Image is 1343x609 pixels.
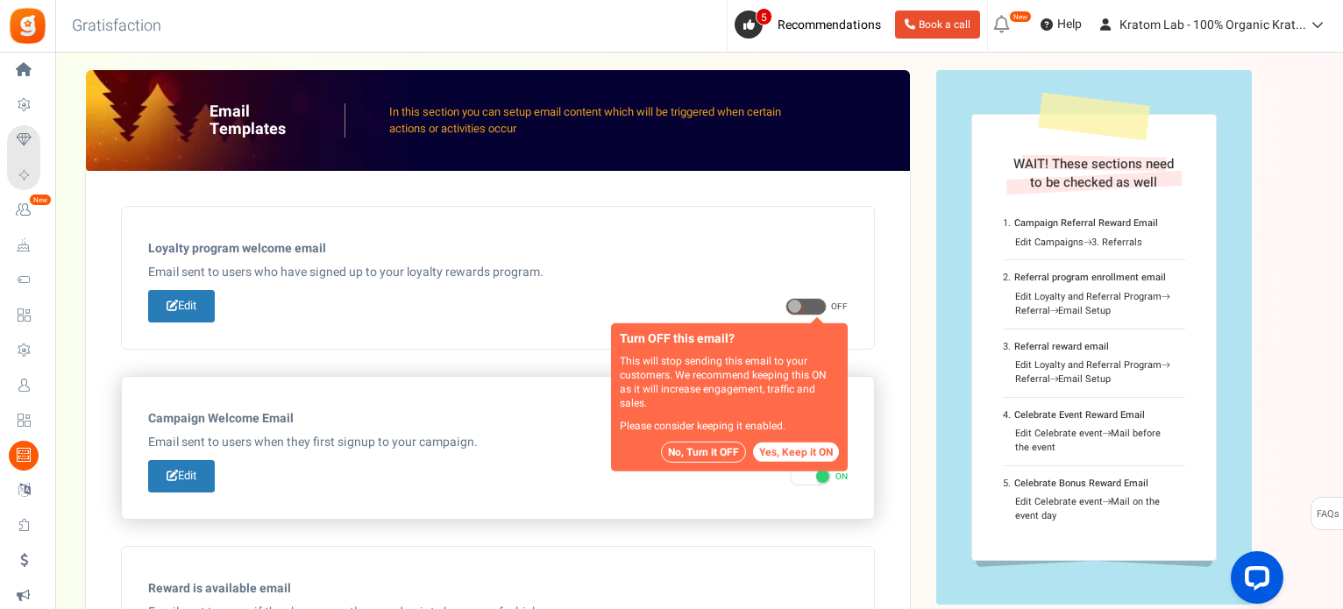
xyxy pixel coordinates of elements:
[1014,270,1166,285] b: Referral program enrollment email
[1053,16,1082,33] span: Help
[620,354,839,410] p: This will stop sending this email to your customers. We recommend keeping this ON as it will incr...
[1014,407,1145,422] b: Celebrate Event Reward Email
[1119,16,1306,34] span: Kratom Lab - 100% Organic Krat...
[1014,216,1158,230] b: Campaign Referral Reward Email
[148,582,848,595] h5: Reward is available email
[148,434,848,451] p: Email sent to users when they first signup to your campaign.
[8,6,47,46] img: Gratisfaction
[1009,11,1032,23] em: New
[1015,236,1173,250] div: Edit Campaigns 3. Referrals
[1015,427,1173,454] div: Edit Celebrate event Mail before the event
[735,11,888,39] a: 5 Recommendations
[210,103,345,138] h2: Email Templates
[1316,498,1339,531] span: FAQs
[1013,154,1174,192] span: WAIT! These sections need to be checked as well
[1034,11,1089,39] a: Help
[148,290,215,322] a: Edit
[895,11,980,39] a: Book a call
[148,460,215,492] a: Edit
[1014,339,1109,354] b: Referral reward email
[1015,495,1173,522] div: Edit Celebrate event Mail on the event day
[756,8,772,25] span: 5
[1015,358,1173,386] div: Edit Loyalty and Referral Program Referral Email Setup
[53,9,181,44] h3: Gratisfaction
[831,301,848,313] span: OFF
[778,16,881,34] span: Recommendations
[753,443,839,462] button: Yes, Keep it ON
[29,194,52,206] em: New
[835,471,848,483] span: ON
[148,242,848,255] h5: Loyalty program welcome email
[1015,290,1173,317] div: Edit Loyalty and Referral Program Referral Email Setup
[148,264,848,281] p: Email sent to users who have signed up to your loyalty rewards program.
[148,412,848,425] h5: Campaign Welcome Email
[7,195,47,225] a: New
[389,104,786,137] p: In this section you can setup email content which will be triggered when certain actions or activ...
[661,442,746,463] button: No, Turn it OFF
[620,332,839,345] h5: Turn OFF this email?
[1014,476,1148,491] b: Celebrate Bonus Reward Email
[620,419,839,433] p: Please consider keeping it enabled.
